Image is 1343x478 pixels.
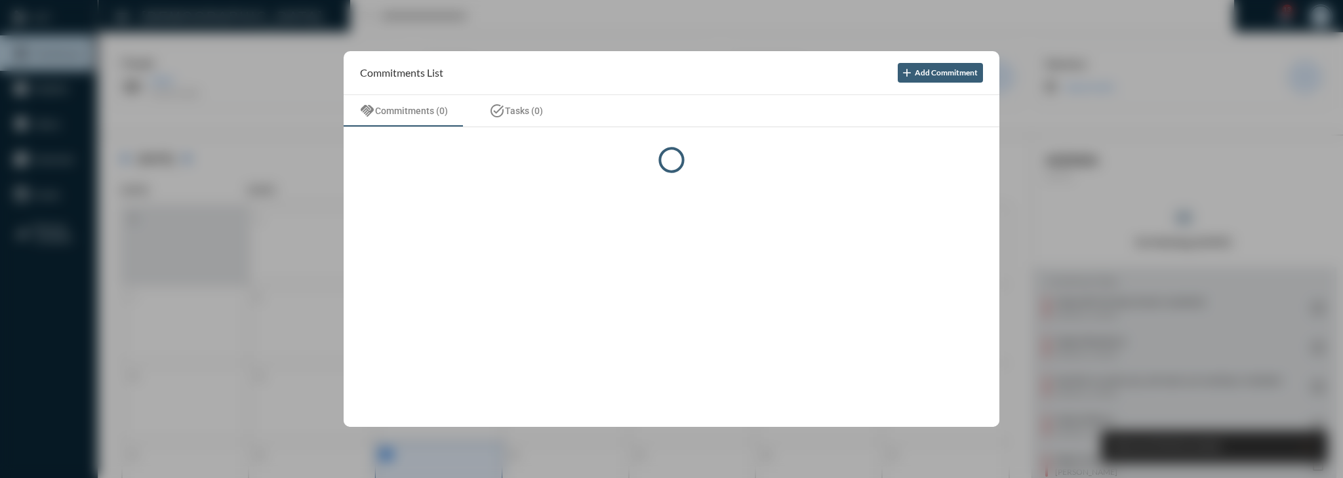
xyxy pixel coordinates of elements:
[505,106,543,116] span: Tasks (0)
[360,66,443,79] h2: Commitments List
[375,106,448,116] span: Commitments (0)
[898,63,983,83] button: Add Commitment
[489,103,505,119] mat-icon: task_alt
[900,66,913,79] mat-icon: add
[359,103,375,119] mat-icon: handshake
